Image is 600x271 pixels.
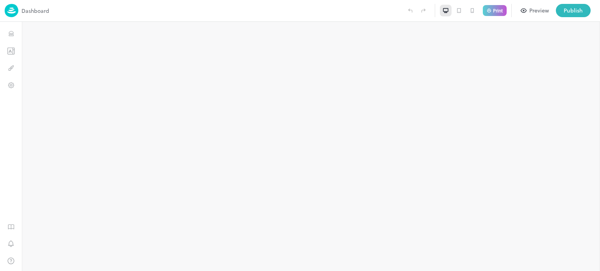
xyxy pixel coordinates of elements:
[516,4,554,17] button: Preview
[493,8,503,13] p: Print
[564,6,583,15] div: Publish
[404,4,417,17] label: Undo (Ctrl + Z)
[529,6,549,15] div: Preview
[5,4,18,17] img: logo-86c26b7e.jpg
[417,4,430,17] label: Redo (Ctrl + Y)
[556,4,591,17] button: Publish
[21,7,49,15] p: Dashboard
